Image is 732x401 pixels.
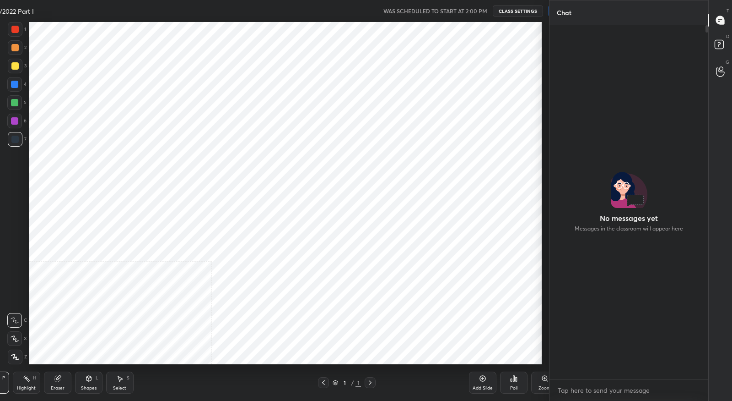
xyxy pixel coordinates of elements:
[81,386,97,390] div: Shapes
[473,386,493,390] div: Add Slide
[727,7,729,14] p: T
[383,7,487,15] h5: WAS SCHEDULED TO START AT 2:00 PM
[355,379,361,387] div: 1
[8,22,26,37] div: 1
[549,5,590,16] button: START CLASS
[8,40,27,55] div: 2
[7,95,27,110] div: 5
[127,376,129,380] div: S
[7,331,27,346] div: X
[493,5,543,16] button: CLASS SETTINGS
[96,376,98,380] div: L
[510,386,517,390] div: Poll
[8,59,27,73] div: 3
[726,33,729,40] p: D
[726,59,729,66] p: G
[33,376,36,380] div: H
[113,386,126,390] div: Select
[51,386,65,390] div: Eraser
[351,380,354,385] div: /
[2,376,5,380] div: P
[8,132,27,147] div: 7
[340,380,349,385] div: 1
[7,313,27,328] div: C
[17,386,36,390] div: Highlight
[7,114,27,128] div: 6
[549,0,579,25] p: Chat
[8,350,27,364] div: Z
[538,386,551,390] div: Zoom
[7,77,27,92] div: 4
